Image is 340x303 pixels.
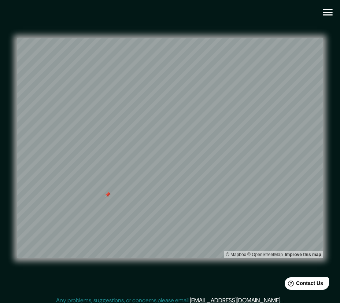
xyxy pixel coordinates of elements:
[275,274,332,295] iframe: Help widget launcher
[17,38,328,258] canvas: Map
[226,252,246,257] a: Mapbox
[285,252,321,257] a: Map feedback
[247,252,283,257] a: OpenStreetMap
